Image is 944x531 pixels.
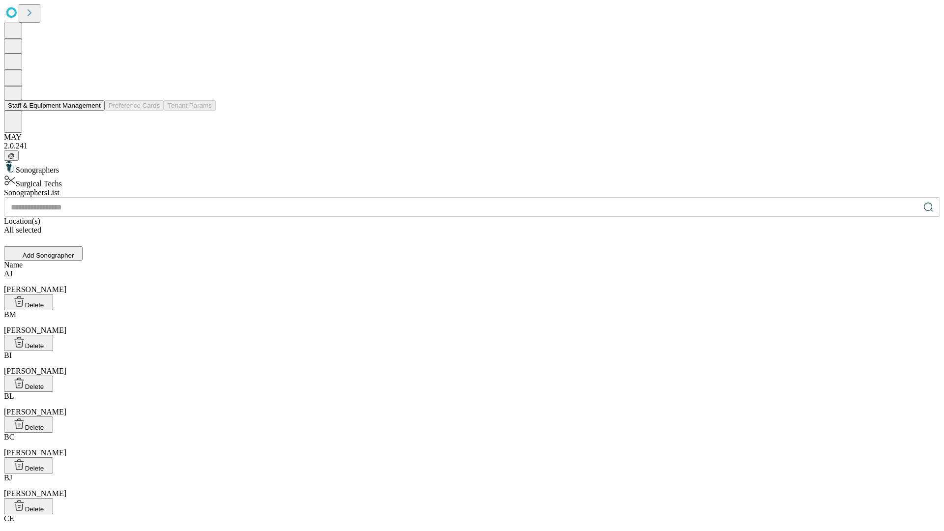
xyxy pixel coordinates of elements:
[4,161,940,175] div: Sonographers
[4,351,940,376] div: [PERSON_NAME]
[4,269,13,278] span: AJ
[4,217,40,225] span: Location(s)
[4,100,105,111] button: Staff & Equipment Management
[4,392,14,400] span: BL
[4,416,53,433] button: Delete
[4,433,940,457] div: [PERSON_NAME]
[4,226,940,235] div: All selected
[25,383,44,390] span: Delete
[4,376,53,392] button: Delete
[4,473,12,482] span: BJ
[4,188,940,197] div: Sonographers List
[23,252,74,259] span: Add Sonographer
[4,335,53,351] button: Delete
[4,175,940,188] div: Surgical Techs
[4,351,12,359] span: BI
[4,498,53,514] button: Delete
[25,342,44,350] span: Delete
[4,310,16,319] span: BM
[4,261,940,269] div: Name
[25,424,44,431] span: Delete
[25,465,44,472] span: Delete
[4,392,940,416] div: [PERSON_NAME]
[4,433,14,441] span: BC
[4,514,14,523] span: CE
[4,150,19,161] button: @
[4,269,940,294] div: [PERSON_NAME]
[4,294,53,310] button: Delete
[4,457,53,473] button: Delete
[25,301,44,309] span: Delete
[8,152,15,159] span: @
[4,310,940,335] div: [PERSON_NAME]
[105,100,164,111] button: Preference Cards
[4,473,940,498] div: [PERSON_NAME]
[4,133,940,142] div: MAY
[4,142,940,150] div: 2.0.241
[4,246,83,261] button: Add Sonographer
[164,100,216,111] button: Tenant Params
[25,505,44,513] span: Delete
